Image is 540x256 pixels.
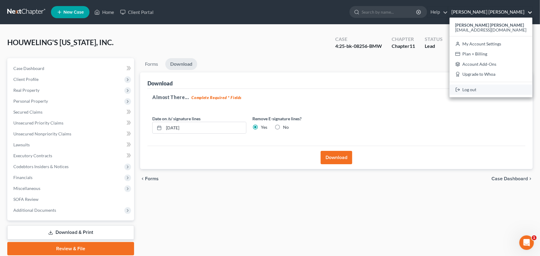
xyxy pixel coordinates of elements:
[8,139,134,150] a: Lawsuits
[13,186,40,191] span: Miscellaneous
[283,124,289,130] label: No
[13,120,63,125] span: Unsecured Priority Claims
[491,176,533,181] a: Case Dashboard chevron_right
[448,7,532,18] a: [PERSON_NAME] [PERSON_NAME]
[8,107,134,118] a: Secured Claims
[8,118,134,128] a: Unsecured Priority Claims
[252,115,346,122] label: Remove E-signature lines?
[8,128,134,139] a: Unsecured Nonpriority Claims
[528,176,533,181] i: chevron_right
[13,197,39,202] span: SOFA Review
[13,131,71,136] span: Unsecured Nonpriority Claims
[152,115,201,122] label: Date on /s/ signature lines
[13,77,39,82] span: Client Profile
[392,36,415,43] div: Chapter
[13,98,48,104] span: Personal Property
[13,164,69,169] span: Codebtors Insiders & Notices
[13,208,56,213] span: Additional Documents
[335,36,382,43] div: Case
[152,94,521,101] h5: Almost There...
[362,6,417,18] input: Search by name...
[8,63,134,74] a: Case Dashboard
[13,109,42,115] span: Secured Claims
[519,235,534,250] iframe: Intercom live chat
[13,88,39,93] span: Real Property
[7,225,134,240] a: Download & Print
[164,122,246,134] input: MM/DD/YYYY
[117,7,157,18] a: Client Portal
[427,7,448,18] a: Help
[450,69,532,80] a: Upgrade to Whoa
[192,95,242,100] strong: Complete Required * Fields
[425,43,443,50] div: Lead
[455,22,524,28] strong: [PERSON_NAME] [PERSON_NAME]
[13,175,32,180] span: Financials
[450,59,532,69] a: Account Add-Ons
[140,176,145,181] i: chevron_left
[140,176,167,181] button: chevron_left Forms
[321,151,352,164] button: Download
[7,38,113,47] span: HOUWELING'S [US_STATE], INC.
[147,80,173,87] div: Download
[425,36,443,43] div: Status
[410,43,415,49] span: 11
[392,43,415,50] div: Chapter
[335,43,382,50] div: 4:25-bk-08256-BMW
[13,142,30,147] span: Lawsuits
[63,10,84,15] span: New Case
[261,124,267,130] label: Yes
[165,58,197,70] a: Download
[8,150,134,161] a: Executory Contracts
[140,58,163,70] a: Forms
[145,176,159,181] span: Forms
[450,39,532,49] a: My Account Settings
[13,153,52,158] span: Executory Contracts
[491,176,528,181] span: Case Dashboard
[91,7,117,18] a: Home
[532,235,537,240] span: 1
[450,18,532,97] div: [PERSON_NAME] [PERSON_NAME]
[13,66,44,71] span: Case Dashboard
[7,242,134,255] a: Review & File
[450,85,532,95] a: Log out
[450,49,532,59] a: Plan + Billing
[455,27,527,32] span: [EMAIL_ADDRESS][DOMAIN_NAME]
[8,194,134,205] a: SOFA Review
